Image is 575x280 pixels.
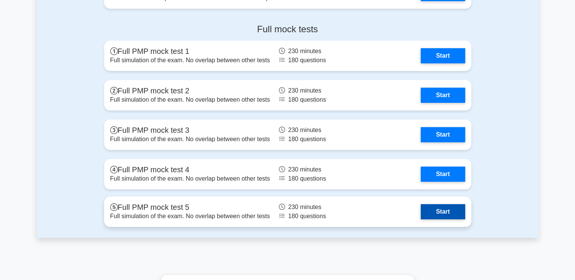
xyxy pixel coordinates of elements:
a: Start [421,48,465,63]
a: Start [421,127,465,142]
h4: Full mock tests [104,24,471,35]
a: Start [421,167,465,182]
a: Start [421,88,465,103]
a: Start [421,204,465,219]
